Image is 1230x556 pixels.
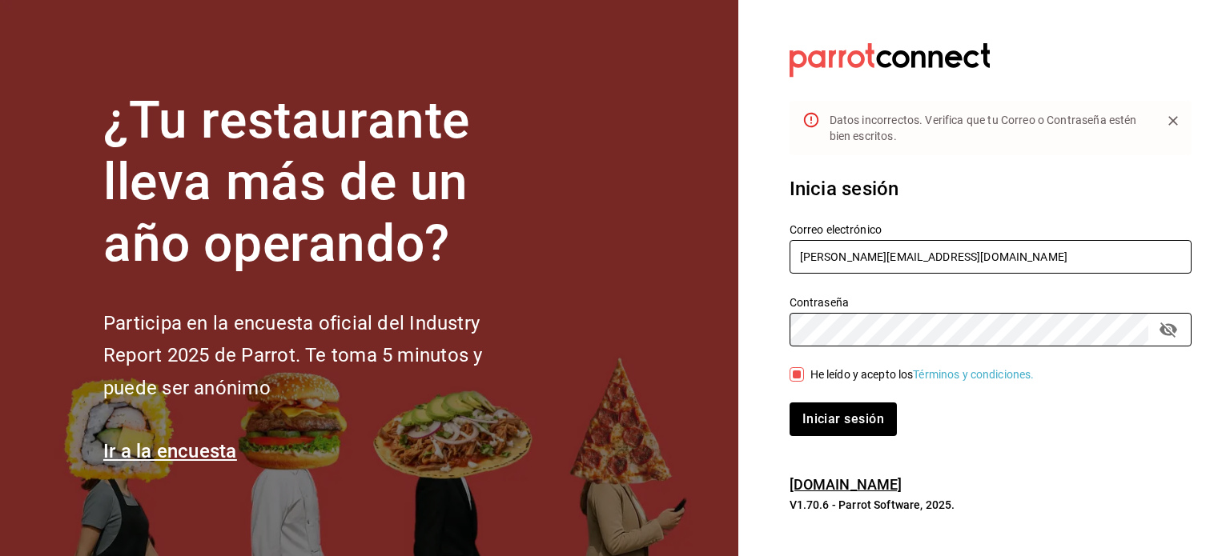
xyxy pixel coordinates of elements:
div: He leído y acepto los [810,366,1035,383]
input: Ingresa tu correo electrónico [790,240,1192,274]
label: Correo electrónico [790,224,1192,235]
label: Contraseña [790,297,1192,308]
button: passwordField [1155,316,1182,343]
button: Iniciar sesión [790,402,897,436]
div: Datos incorrectos. Verifica que tu Correo o Contraseña estén bien escritos. [830,106,1148,150]
a: Ir a la encuesta [103,440,237,462]
a: [DOMAIN_NAME] [790,476,902,493]
p: V1.70.6 - Parrot Software, 2025. [790,497,1192,513]
h2: Participa en la encuesta oficial del Industry Report 2025 de Parrot. Te toma 5 minutos y puede se... [103,307,536,405]
h3: Inicia sesión [790,174,1192,203]
a: Términos y condiciones. [913,368,1034,381]
h1: ¿Tu restaurante lleva más de un año operando? [103,90,536,274]
button: Close [1161,109,1185,133]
